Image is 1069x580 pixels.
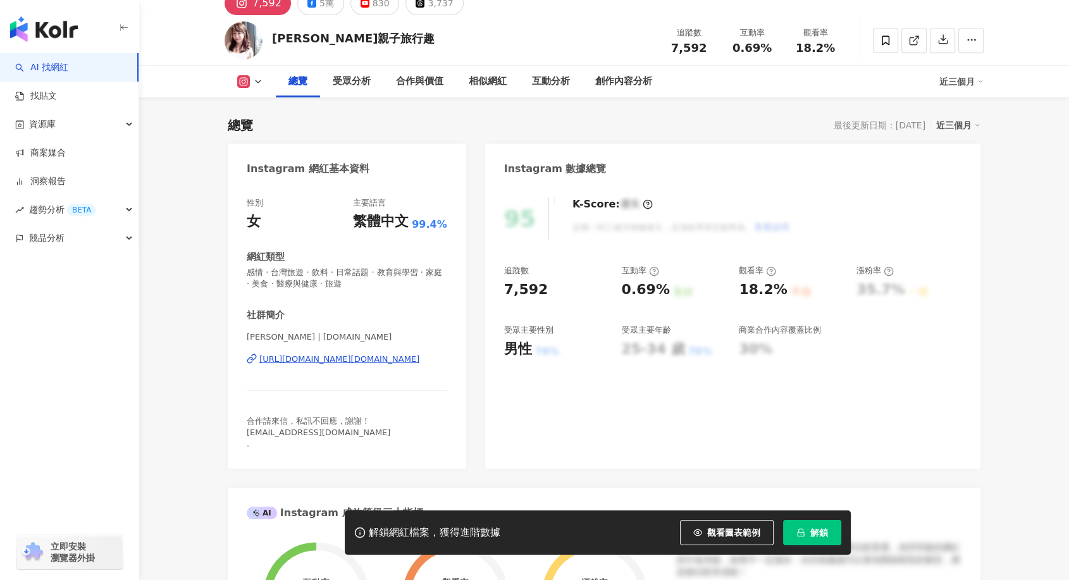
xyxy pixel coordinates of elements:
[936,117,980,133] div: 近三個月
[353,212,409,231] div: 繁體中文
[288,74,307,89] div: 總覽
[369,526,500,540] div: 解鎖網紅檔案，獲得進階數據
[10,16,78,42] img: logo
[939,71,984,92] div: 近三個月
[259,354,419,365] div: [URL][DOMAIN_NAME][DOMAIN_NAME]
[15,90,57,102] a: 找貼文
[834,120,925,130] div: 最後更新日期：[DATE]
[67,204,96,216] div: BETA
[791,27,839,39] div: 觀看率
[739,265,776,276] div: 觀看率
[504,280,548,300] div: 7,592
[29,110,56,139] span: 資源庫
[532,74,570,89] div: 互動分析
[29,224,65,252] span: 競品分析
[572,197,653,211] div: K-Score :
[247,331,447,343] span: [PERSON_NAME] | [DOMAIN_NAME]
[247,250,285,264] div: 網紅類型
[16,535,123,569] a: chrome extension立即安裝 瀏覽器外掛
[504,340,532,359] div: 男性
[247,507,277,519] div: AI
[469,74,507,89] div: 相似網紅
[15,147,66,159] a: 商案媒合
[247,416,390,448] span: 合作請來信，私訊不回應，謝謝！ [EMAIL_ADDRESS][DOMAIN_NAME] .
[739,280,787,300] div: 18.2%
[412,218,447,231] span: 99.4%
[353,197,386,209] div: 主要語言
[247,309,285,322] div: 社群簡介
[15,206,24,214] span: rise
[15,175,66,188] a: 洞察報告
[333,74,371,89] div: 受眾分析
[504,324,553,336] div: 受眾主要性別
[272,30,435,46] div: [PERSON_NAME]親子旅行趣
[856,265,894,276] div: 漲粉率
[728,27,776,39] div: 互動率
[247,197,263,209] div: 性別
[783,520,841,545] button: 解鎖
[396,74,443,89] div: 合作與價值
[665,27,713,39] div: 追蹤數
[671,41,707,54] span: 7,592
[739,324,821,336] div: 商業合作內容覆蓋比例
[680,520,774,545] button: 觀看圖表範例
[504,265,529,276] div: 追蹤數
[504,162,607,176] div: Instagram 數據總覽
[247,267,447,290] span: 感情 · 台灣旅遊 · 飲料 · 日常話題 · 教育與學習 · 家庭 · 美食 · 醫療與健康 · 旅遊
[595,74,652,89] div: 創作內容分析
[247,506,423,520] div: Instagram 成效等級三大指標
[228,116,253,134] div: 總覽
[20,542,45,562] img: chrome extension
[707,528,760,538] span: 觀看圖表範例
[225,22,263,59] img: KOL Avatar
[621,280,669,300] div: 0.69%
[247,212,261,231] div: 女
[621,324,670,336] div: 受眾主要年齡
[796,528,805,537] span: lock
[247,162,369,176] div: Instagram 網紅基本資料
[15,61,68,74] a: searchAI 找網紅
[732,42,772,54] span: 0.69%
[51,541,95,564] span: 立即安裝 瀏覽器外掛
[621,265,658,276] div: 互動率
[796,42,835,54] span: 18.2%
[810,528,828,538] span: 解鎖
[677,541,961,579] div: 該網紅的互動率和漲粉率都不錯，唯獨觀看率比較普通，為同等級的網紅的中低等級，效果不一定會好，但仍然建議可以發包開箱類型的案型，應該會比較有成效！
[247,354,447,365] a: [URL][DOMAIN_NAME][DOMAIN_NAME]
[29,195,96,224] span: 趨勢分析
